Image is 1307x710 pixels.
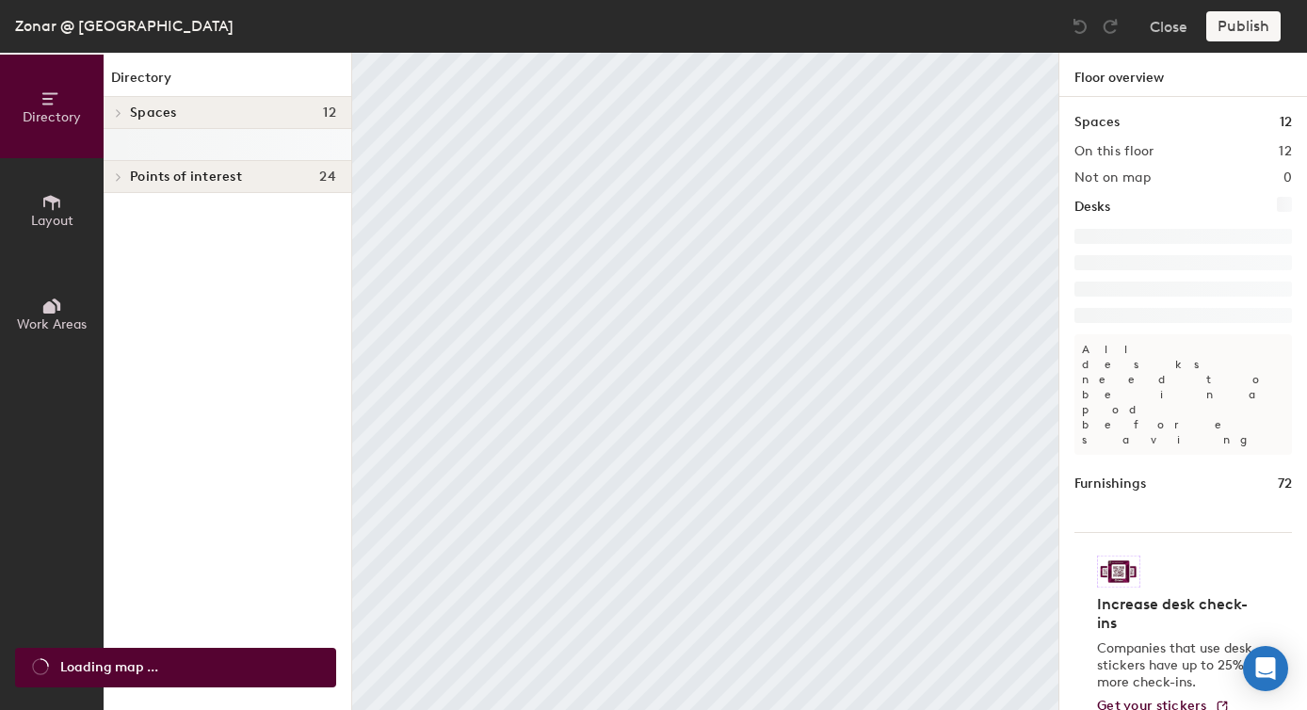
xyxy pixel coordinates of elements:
[1278,474,1292,494] h1: 72
[1280,112,1292,133] h1: 12
[1074,334,1292,455] p: All desks need to be in a pod before saving
[1059,53,1307,97] h1: Floor overview
[60,657,158,678] span: Loading map ...
[31,213,73,229] span: Layout
[1074,170,1151,186] h2: Not on map
[1243,646,1288,691] div: Open Intercom Messenger
[1071,17,1089,36] img: Undo
[1097,556,1140,588] img: Sticker logo
[23,109,81,125] span: Directory
[323,105,336,121] span: 12
[1097,640,1258,691] p: Companies that use desk stickers have up to 25% more check-ins.
[104,68,351,97] h1: Directory
[130,169,242,185] span: Points of interest
[1074,112,1120,133] h1: Spaces
[1283,170,1292,186] h2: 0
[352,53,1058,710] canvas: Map
[319,169,336,185] span: 24
[1074,144,1154,159] h2: On this floor
[17,316,87,332] span: Work Areas
[130,105,177,121] span: Spaces
[1150,11,1187,41] button: Close
[1097,595,1258,633] h4: Increase desk check-ins
[1101,17,1120,36] img: Redo
[1279,144,1292,159] h2: 12
[1074,474,1146,494] h1: Furnishings
[1074,197,1110,218] h1: Desks
[15,14,234,38] div: Zonar @ [GEOGRAPHIC_DATA]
